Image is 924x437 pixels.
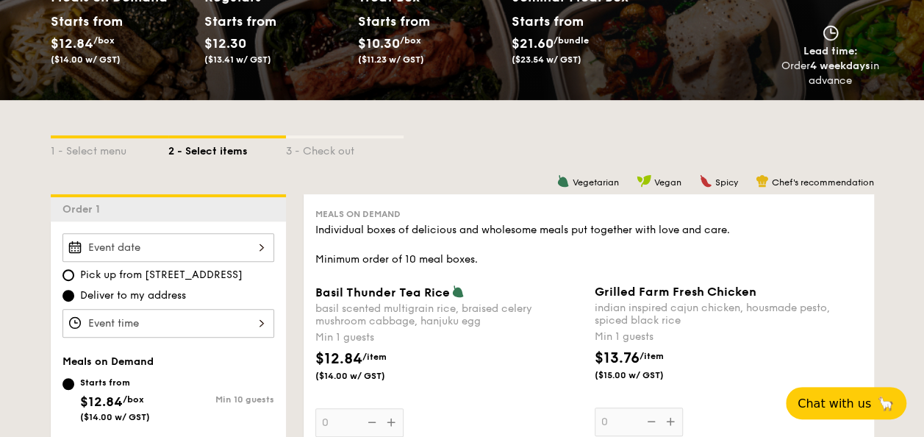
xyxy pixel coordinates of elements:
span: 🦙 [877,395,895,412]
span: Vegan [654,177,681,188]
button: Chat with us🦙 [786,387,906,419]
div: Min 1 guests [315,330,583,345]
span: Chat with us [798,397,871,411]
span: $12.30 [204,35,246,51]
span: ($14.00 w/ GST) [51,54,121,65]
span: Lead time: [803,45,858,57]
div: Starts from [204,10,270,32]
div: Min 1 guests [595,330,862,344]
span: Basil Thunder Tea Rice [315,285,450,299]
img: icon-vegetarian.fe4039eb.svg [451,285,465,298]
span: /item [362,352,387,362]
div: Individual boxes of delicious and wholesome meals put together with love and care. Minimum order ... [315,223,862,267]
span: Meals on Demand [315,209,401,219]
span: ($13.41 w/ GST) [204,54,271,65]
span: ($14.00 w/ GST) [315,370,415,382]
div: 2 - Select items [168,138,286,159]
div: basil scented multigrain rice, braised celery mushroom cabbage, hanjuku egg [315,302,583,327]
input: Event date [62,233,274,262]
input: Event time [62,309,274,338]
span: /bundle [554,35,589,46]
img: icon-vegan.f8ff3823.svg [637,174,651,188]
img: icon-chef-hat.a58ddaea.svg [756,174,769,188]
span: ($23.54 w/ GST) [512,54,581,65]
img: icon-clock.2db775ea.svg [820,25,842,41]
div: 1 - Select menu [51,138,168,159]
div: 3 - Check out [286,138,404,159]
input: Pick up from [STREET_ADDRESS] [62,269,74,281]
span: /box [123,394,144,405]
div: Starts from [80,377,150,388]
input: Starts from$12.84/box($14.00 w/ GST)Min 10 guests [62,378,74,390]
span: Grilled Farm Fresh Chicken [595,285,756,299]
span: Meals on Demand [62,355,154,368]
span: Deliver to my address [80,288,186,303]
span: Spicy [715,177,738,188]
input: Deliver to my address [62,290,74,302]
span: Chef's recommendation [772,177,874,188]
span: /box [400,35,421,46]
div: Starts from [51,10,116,32]
span: $12.84 [51,35,93,51]
span: ($11.23 w/ GST) [358,54,424,65]
div: Order in advance [781,59,880,88]
img: icon-vegetarian.fe4039eb.svg [556,174,570,188]
img: icon-spicy.37a8142b.svg [699,174,712,188]
div: indian inspired cajun chicken, housmade pesto, spiced black rice [595,302,862,327]
div: Min 10 guests [168,394,274,405]
span: ($15.00 w/ GST) [595,369,695,381]
span: $10.30 [358,35,400,51]
span: $13.76 [595,349,640,367]
span: Order 1 [62,203,106,216]
span: Pick up from [STREET_ADDRESS] [80,268,243,283]
span: $21.60 [512,35,554,51]
span: /box [93,35,115,46]
div: Starts from [512,10,583,32]
span: Vegetarian [573,177,619,188]
strong: 4 weekdays [810,60,870,72]
div: Starts from [358,10,423,32]
span: /item [640,351,664,361]
span: $12.84 [315,350,362,368]
span: $12.84 [80,394,123,410]
span: ($14.00 w/ GST) [80,412,150,422]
